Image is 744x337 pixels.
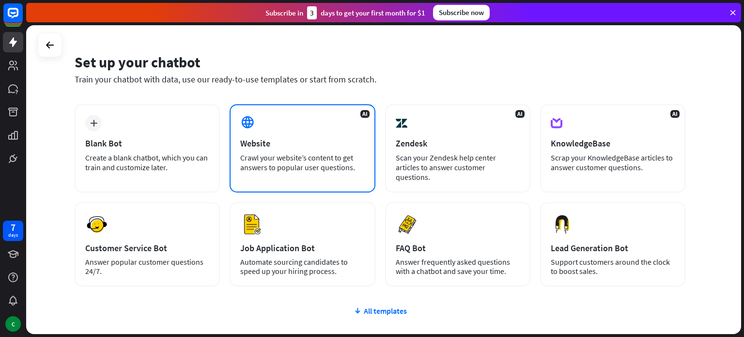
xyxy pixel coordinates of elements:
div: FAQ Bot [396,242,520,254]
div: Customer Service Bot [85,242,209,254]
div: Lead Generation Bot [551,242,675,254]
span: AI [360,110,370,118]
div: Website [240,138,364,149]
div: Subscribe now [433,5,490,20]
div: Train your chatbot with data, use our ready-to-use templates or start from scratch. [75,74,685,85]
div: Answer frequently asked questions with a chatbot and save your time. [396,257,520,276]
div: 3 [307,6,317,19]
div: Job Application Bot [240,242,364,254]
div: Answer popular customer questions 24/7. [85,257,209,276]
div: 7 [11,223,15,232]
div: All templates [75,306,685,316]
div: Automate sourcing candidates to speed up your hiring process. [240,257,364,276]
div: Scrap your KnowledgeBase articles to answer customer questions. [551,153,675,172]
button: Open LiveChat chat widget [8,4,37,33]
div: C [5,316,21,332]
div: Crawl your website’s content to get answers to popular user questions. [240,153,364,172]
div: Blank Bot [85,138,209,149]
a: 7 days [3,221,23,241]
div: days [8,232,18,239]
div: Subscribe in days to get your first month for $1 [265,6,425,19]
span: AI [670,110,680,118]
div: Create a blank chatbot, which you can train and customize later. [85,153,209,172]
div: Set up your chatbot [75,53,685,71]
span: AI [515,110,525,118]
i: plus [90,120,97,127]
div: Zendesk [396,138,520,149]
div: Scan your Zendesk help center articles to answer customer questions. [396,153,520,182]
div: KnowledgeBase [551,138,675,149]
div: Support customers around the clock to boost sales. [551,257,675,276]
